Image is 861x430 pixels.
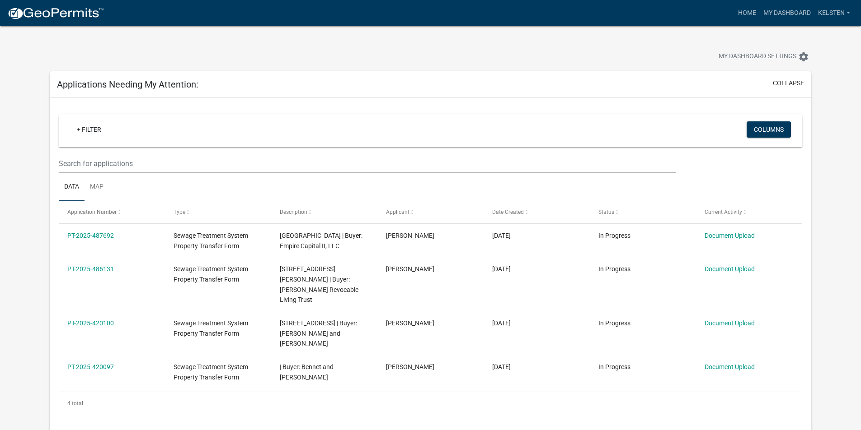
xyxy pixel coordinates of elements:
[719,51,796,62] span: My Dashboard Settings
[760,5,814,22] a: My Dashboard
[59,392,802,415] div: 4 total
[696,201,802,223] datatable-header-cell: Current Activity
[85,173,109,202] a: Map
[705,265,755,273] a: Document Upload
[598,209,614,215] span: Status
[174,265,248,283] span: Sewage Treatment System Property Transfer Form
[280,319,357,347] span: 514 SUMMIT ST E | Buyer: Adria Budesca and Amy Herbranson
[271,201,377,223] datatable-header-cell: Description
[598,232,630,239] span: In Progress
[50,98,811,423] div: collapse
[67,363,114,370] a: PT-2025-420097
[386,265,434,273] span: Kelsey Stender
[377,201,484,223] datatable-header-cell: Applicant
[492,232,511,239] span: 10/03/2025
[67,265,114,273] a: PT-2025-486131
[747,121,791,138] button: Columns
[386,232,434,239] span: Kelsey Stender
[711,48,816,65] button: My Dashboard Settingssettings
[280,232,362,250] span: 1213 AURDAL AVE | Buyer: Empire Capital II, LLC
[492,209,524,215] span: Date Created
[598,265,630,273] span: In Progress
[67,209,117,215] span: Application Number
[734,5,760,22] a: Home
[280,209,307,215] span: Description
[174,319,248,337] span: Sewage Treatment System Property Transfer Form
[705,363,755,370] a: Document Upload
[798,51,809,62] i: settings
[70,121,108,138] a: + Filter
[386,363,434,370] span: Kelsey Stender
[814,5,854,22] a: Kelsten
[589,201,696,223] datatable-header-cell: Status
[386,209,409,215] span: Applicant
[174,209,185,215] span: Type
[165,201,271,223] datatable-header-cell: Type
[59,201,165,223] datatable-header-cell: Application Number
[57,79,198,90] h5: Applications Needing My Attention:
[598,363,630,370] span: In Progress
[492,319,511,327] span: 05/13/2025
[67,319,114,327] a: PT-2025-420100
[705,209,742,215] span: Current Activity
[280,265,358,303] span: 305 ALCOTT AVE E | Buyer: Thorson Revocable Living Trust
[174,232,248,250] span: Sewage Treatment System Property Transfer Form
[598,319,630,327] span: In Progress
[386,319,434,327] span: Kelsey Stender
[484,201,590,223] datatable-header-cell: Date Created
[492,363,511,370] span: 05/13/2025
[174,363,248,381] span: Sewage Treatment System Property Transfer Form
[773,79,804,88] button: collapse
[67,232,114,239] a: PT-2025-487692
[59,154,676,173] input: Search for applications
[705,232,755,239] a: Document Upload
[280,363,334,381] span: | Buyer: Bennet and Trisha Stich
[492,265,511,273] span: 09/30/2025
[59,173,85,202] a: Data
[705,319,755,327] a: Document Upload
